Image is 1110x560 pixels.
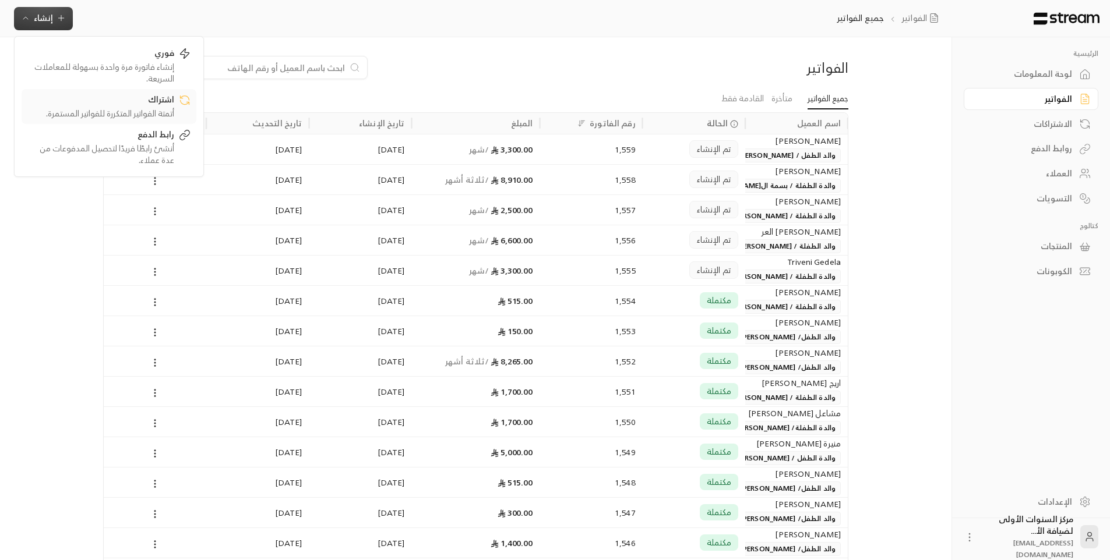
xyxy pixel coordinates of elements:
span: والدة الطفل / [PERSON_NAME] و [PERSON_NAME] [667,451,841,465]
div: الفواتير [978,93,1072,105]
a: رابط الدفعأنشئ رابطًا فريدًا لتحصيل المدفوعات من عدة عملاء. [22,124,196,171]
span: تم الإنشاء [697,173,731,185]
a: لوحة المعلومات [964,63,1098,86]
div: [DATE] [213,498,302,527]
div: [DATE] [213,528,302,558]
div: [DATE] [316,165,404,194]
span: والدة الطفلة / [PERSON_NAME] [728,209,841,223]
div: [PERSON_NAME] [752,467,841,480]
span: تم الإنشاء [697,234,731,246]
div: [DATE] [213,467,302,497]
span: مكتملة [707,416,731,427]
span: / شهر [469,233,489,247]
div: [DATE] [316,195,404,225]
span: / شهر [469,263,489,278]
a: الفواتير [964,88,1098,111]
p: الرئيسية [964,49,1098,58]
a: متأخرة [771,88,792,109]
span: والدة الطفلة / [PERSON_NAME] [728,270,841,283]
span: مكتملة [707,295,731,306]
button: إنشاء [14,7,73,30]
div: [DATE] [316,346,404,376]
div: أنشئ رابطًا فريدًا لتحصيل المدفوعات من عدة عملاء. [27,143,174,166]
div: [DATE] [213,316,302,346]
span: تم الإنشاء [697,204,731,215]
div: تاريخ التحديث [252,116,302,130]
div: 150.00 [419,316,533,346]
a: الإعدادات [964,490,1098,513]
div: 1,546 [547,528,636,558]
span: والد الطفل/ [PERSON_NAME] [735,542,841,556]
div: [DATE] [213,346,302,376]
div: 1,555 [547,256,636,285]
div: [DATE] [316,407,404,437]
p: كتالوج [964,221,1098,231]
div: [DATE] [316,286,404,316]
span: والدة الطفلة / [PERSON_NAME] [728,391,841,405]
a: القادمة فقط [721,88,764,109]
span: والد الطفلة / [PERSON_NAME] [732,239,841,253]
span: والد الطفل/ [PERSON_NAME] [735,330,841,344]
div: 3,300.00 [419,134,533,164]
span: مكتملة [707,325,731,336]
div: 1,700.00 [419,407,533,437]
div: تاريخ الإنشاء [359,116,404,130]
div: [DATE] [316,437,404,467]
div: [DATE] [316,528,404,558]
div: فوري [27,47,174,61]
a: جميع الفواتير [808,88,848,109]
a: الكوبونات [964,260,1098,283]
div: [DATE] [213,377,302,406]
div: 8,910.00 [419,165,533,194]
span: تم الإنشاء [697,143,731,155]
span: تم الإنشاء [697,264,731,276]
div: التسويات [978,193,1072,204]
div: اسم العميل [797,116,841,130]
div: رقم الفاتورة [590,116,635,130]
div: [PERSON_NAME] [752,498,841,511]
span: إنشاء [34,10,53,25]
div: المنتجات [978,240,1072,252]
div: 1,700.00 [419,377,533,406]
div: [PERSON_NAME] [752,195,841,208]
div: [DATE] [213,165,302,194]
div: [PERSON_NAME] [752,286,841,299]
span: والد الطفل/ [PERSON_NAME] [735,360,841,374]
div: 300.00 [419,498,533,527]
div: Triveni Gedela [752,256,841,268]
div: [DATE] [213,437,302,467]
div: 1,552 [547,346,636,376]
div: 1,549 [547,437,636,467]
div: 1,557 [547,195,636,225]
span: / ثلاثة أشهر [445,354,489,368]
div: اريج [PERSON_NAME] [752,377,841,389]
div: 515.00 [419,286,533,316]
span: والد الطفل / [PERSON_NAME] [734,148,841,162]
div: 1,556 [547,225,636,255]
div: [DATE] [213,256,302,285]
div: [DATE] [213,134,302,164]
div: اشتراك [27,94,174,108]
div: [PERSON_NAME] [752,346,841,359]
div: [DATE] [316,225,404,255]
a: روابط الدفع [964,137,1098,160]
div: إنشاء فاتورة مرة واحدة بسهولة للمعاملات السريعة. [27,61,174,84]
span: مكتملة [707,355,731,367]
div: [DATE] [316,467,404,497]
input: ابحث باسم العميل أو رقم الهاتف [203,61,345,74]
div: 1,559 [547,134,636,164]
span: مكتملة [707,476,731,488]
span: مكتملة [707,385,731,397]
div: 1,558 [547,165,636,194]
p: جميع الفواتير [837,12,884,24]
div: 1,548 [547,467,636,497]
div: منيرة [PERSON_NAME] [752,437,841,450]
div: 1,547 [547,498,636,527]
div: المبلغ [511,116,533,130]
div: الفواتير [671,58,848,77]
div: العملاء [978,168,1072,179]
span: والد الطفل/ [PERSON_NAME] [735,512,841,526]
div: [PERSON_NAME] العر [752,225,841,238]
span: مكتملة [707,446,731,458]
div: [DATE] [213,225,302,255]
